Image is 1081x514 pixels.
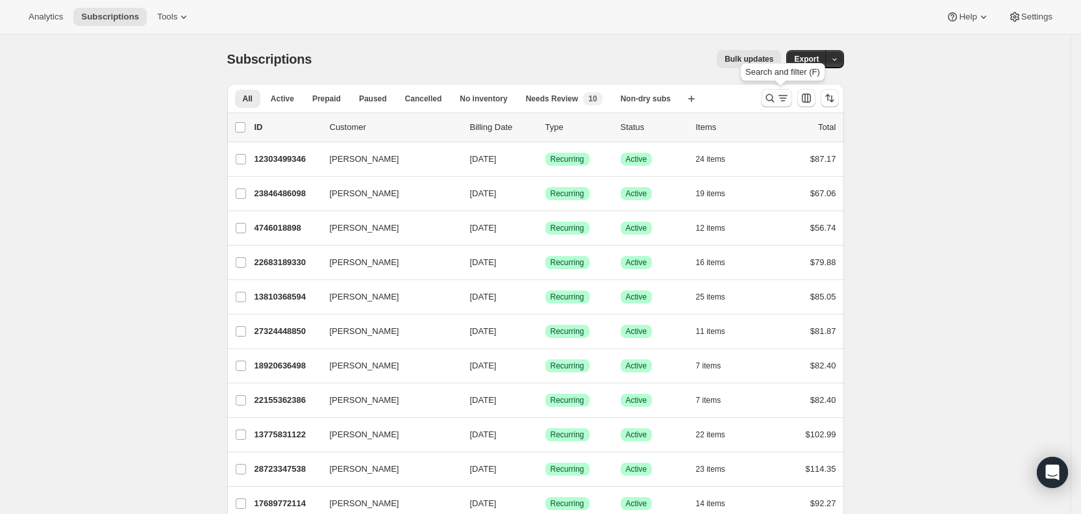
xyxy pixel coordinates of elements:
[717,50,781,68] button: Bulk updates
[526,94,578,104] span: Needs Review
[21,8,71,26] button: Analytics
[470,464,497,474] span: [DATE]
[810,498,836,508] span: $92.27
[460,94,507,104] span: No inventory
[255,357,836,375] div: 18920636498[PERSON_NAME][DATE]SuccessRecurringSuccessActive7 items$82.40
[330,463,399,476] span: [PERSON_NAME]
[330,290,399,303] span: [PERSON_NAME]
[255,325,319,338] p: 27324448850
[786,50,826,68] button: Export
[797,89,815,107] button: Customize table column order and visibility
[696,464,725,474] span: 23 items
[359,94,387,104] span: Paused
[157,12,177,22] span: Tools
[696,426,739,444] button: 22 items
[470,121,535,134] p: Billing Date
[330,153,399,166] span: [PERSON_NAME]
[725,54,773,64] span: Bulk updates
[696,219,739,237] button: 12 items
[959,12,976,22] span: Help
[794,54,819,64] span: Export
[255,391,836,409] div: 22155362386[PERSON_NAME][DATE]SuccessRecurringSuccessActive7 items$82.40
[696,322,739,341] button: 11 items
[696,361,721,371] span: 7 items
[470,395,497,405] span: [DATE]
[696,495,739,513] button: 14 items
[696,253,739,272] button: 16 items
[588,94,597,104] span: 10
[626,326,647,337] span: Active
[626,188,647,199] span: Active
[626,154,647,164] span: Active
[255,219,836,237] div: 4746018898[PERSON_NAME][DATE]SuccessRecurringSuccessActive12 items$56.74
[551,361,584,371] span: Recurring
[470,292,497,302] span: [DATE]
[696,154,725,164] span: 24 items
[255,495,836,513] div: 17689772114[PERSON_NAME][DATE]SuccessRecurringSuccessActive14 items$92.27
[330,187,399,200] span: [PERSON_NAME]
[255,288,836,306] div: 13810368594[PERSON_NAME][DATE]SuccessRecurringSuccessActive25 items$85.05
[255,463,319,476] p: 28723347538
[551,223,584,233] span: Recurring
[330,497,399,510] span: [PERSON_NAME]
[243,94,253,104] span: All
[330,256,399,269] span: [PERSON_NAME]
[696,257,725,268] span: 16 items
[470,326,497,336] span: [DATE]
[626,498,647,509] span: Active
[626,292,647,302] span: Active
[255,428,319,441] p: 13775831122
[696,121,761,134] div: Items
[626,395,647,405] span: Active
[806,464,836,474] span: $114.35
[255,460,836,478] div: 28723347538[PERSON_NAME][DATE]SuccessRecurringSuccessActive23 items$114.35
[255,322,836,341] div: 27324448850[PERSON_NAME][DATE]SuccessRecurringSuccessActive11 items$81.87
[322,252,452,273] button: [PERSON_NAME]
[810,154,836,164] span: $87.17
[81,12,139,22] span: Subscriptions
[330,222,399,235] span: [PERSON_NAME]
[255,256,319,269] p: 22683189330
[73,8,147,26] button: Subscriptions
[810,326,836,336] span: $81.87
[322,321,452,342] button: [PERSON_NAME]
[322,218,452,238] button: [PERSON_NAME]
[938,8,997,26] button: Help
[470,257,497,267] span: [DATE]
[255,187,319,200] p: 23846486098
[255,121,319,134] p: ID
[255,153,319,166] p: 12303499346
[696,292,725,302] span: 25 items
[621,94,671,104] span: Non-dry subs
[696,460,739,478] button: 23 items
[330,428,399,441] span: [PERSON_NAME]
[696,391,736,409] button: 7 items
[696,188,725,199] span: 19 items
[255,185,836,203] div: 23846486098[PERSON_NAME][DATE]SuccessRecurringSuccessActive19 items$67.06
[322,390,452,411] button: [PERSON_NAME]
[696,223,725,233] span: 12 items
[322,287,452,307] button: [PERSON_NAME]
[1000,8,1060,26] button: Settings
[470,361,497,370] span: [DATE]
[322,149,452,170] button: [PERSON_NAME]
[551,464,584,474] span: Recurring
[696,430,725,440] span: 22 items
[551,395,584,405] span: Recurring
[626,361,647,371] span: Active
[255,359,319,372] p: 18920636498
[810,188,836,198] span: $67.06
[470,154,497,164] span: [DATE]
[545,121,610,134] div: Type
[255,121,836,134] div: IDCustomerBilling DateTypeStatusItemsTotal
[1021,12,1052,22] span: Settings
[255,394,319,407] p: 22155362386
[149,8,198,26] button: Tools
[255,426,836,444] div: 13775831122[PERSON_NAME][DATE]SuccessRecurringSuccessActive22 items$102.99
[322,459,452,480] button: [PERSON_NAME]
[626,223,647,233] span: Active
[818,121,836,134] p: Total
[806,430,836,439] span: $102.99
[626,257,647,268] span: Active
[810,223,836,233] span: $56.74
